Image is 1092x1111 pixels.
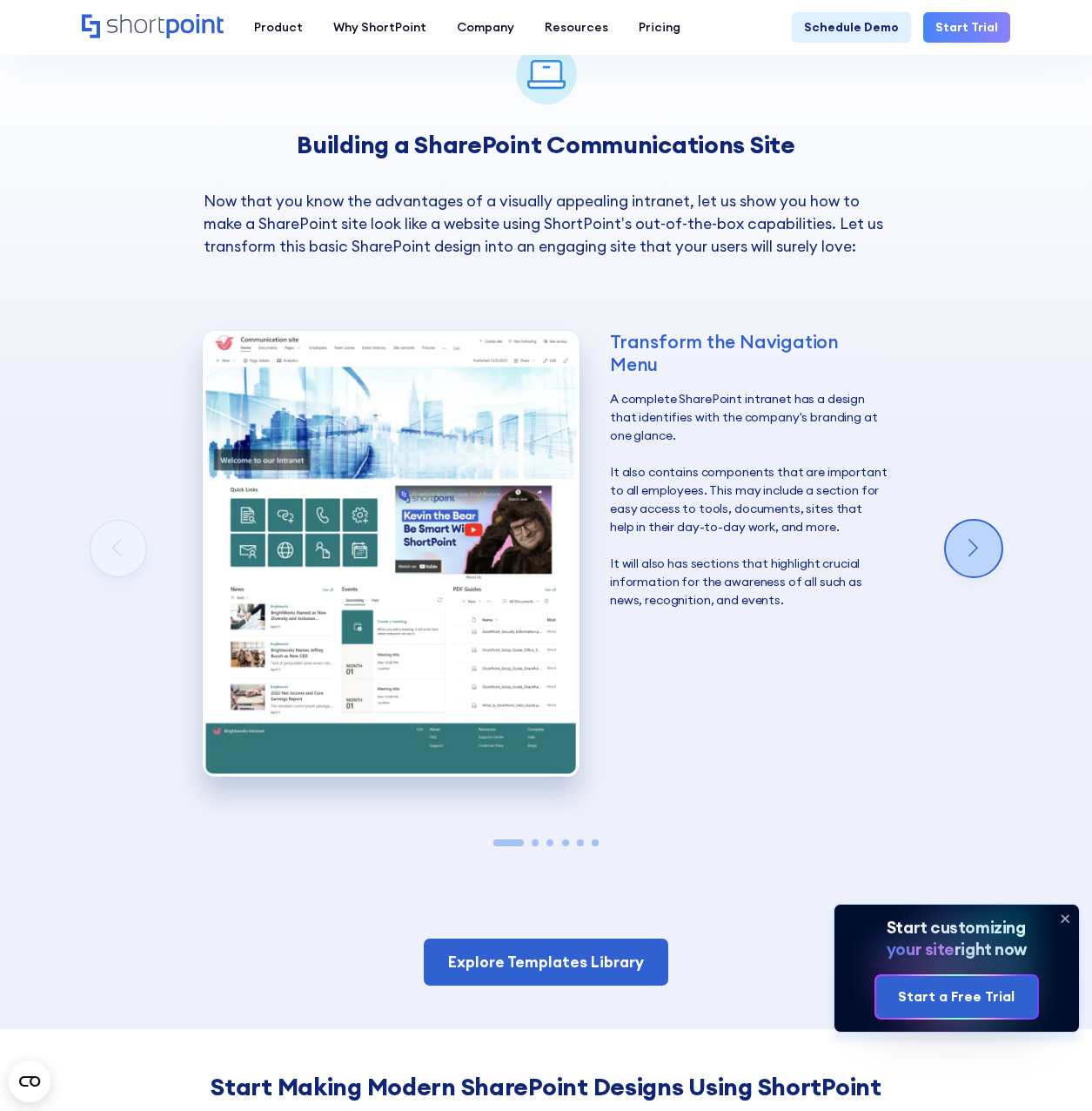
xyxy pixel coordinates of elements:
[545,18,608,37] div: Resources
[577,839,584,846] span: Go to slide 5
[562,839,569,846] span: Go to slide 4
[297,129,795,160] strong: Building a SharePoint Communications Site
[211,1071,881,1102] strong: Start Making Modern SharePoint Designs Using ShortPoint
[333,18,426,37] div: Why ShortPoint
[946,521,1002,576] div: Next slide
[203,331,579,776] img: Default SharePoint Site
[318,12,441,43] a: Why ShortPoint
[204,190,889,259] p: Now that you know the advantages of a visually appealing intranet, let us show you how to make a ...
[532,839,539,846] span: Go to slide 2
[623,12,695,43] a: Pricing
[254,18,303,37] div: Product
[82,14,224,40] a: Home
[457,18,514,37] div: Company
[238,12,318,43] a: Product
[898,986,1015,1007] div: Start a Free Trial
[610,390,888,609] p: A complete SharePoint intranet has a design that identifies with the company's branding at one gl...
[441,12,529,43] a: Company
[779,909,1092,1111] iframe: Chat Widget
[9,1060,50,1102] button: Open CMP widget
[529,12,623,43] a: Resources
[639,18,680,37] div: Pricing
[546,839,553,846] span: Go to slide 3
[424,939,668,986] a: Explore Templates Library
[792,12,911,43] a: Schedule Demo
[592,839,599,846] span: Go to slide 6
[876,976,1036,1019] a: Start a Free Trial
[610,331,888,374] div: Transform the Navigation Menu
[82,282,1008,837] div: 1 / 6
[493,839,524,846] span: Go to slide 1
[923,12,1010,43] a: Start Trial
